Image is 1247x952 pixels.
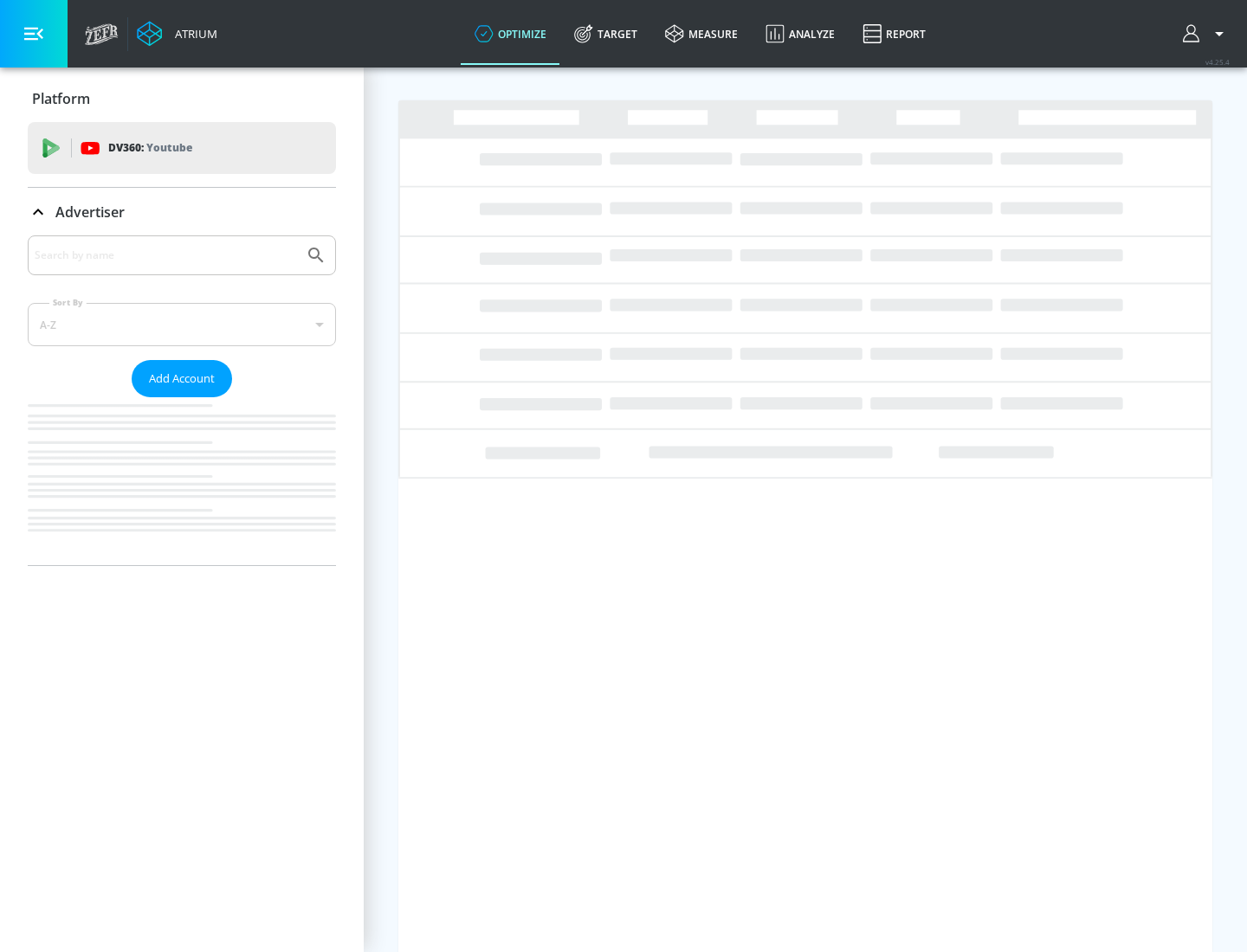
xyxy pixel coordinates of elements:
a: measure [651,3,752,65]
div: A-Z [28,303,336,346]
span: v 4.25.4 [1205,57,1230,67]
p: Youtube [146,138,192,157]
a: Atrium [137,21,217,47]
div: Advertiser [28,235,336,565]
div: Platform [28,74,336,123]
a: Report [849,3,940,65]
a: Analyze [752,3,849,65]
div: DV360: Youtube [28,122,336,174]
p: Platform [32,89,90,108]
p: Advertiser [55,203,125,222]
label: Sort By [49,297,87,308]
div: Advertiser [28,188,336,236]
a: Target [560,3,651,65]
input: Search by name [35,244,297,267]
a: optimize [461,3,560,65]
button: Add Account [132,360,232,397]
p: DV360: [108,138,192,158]
nav: list of Advertiser [28,397,336,565]
div: Atrium [168,26,217,42]
span: Add Account [149,369,215,389]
